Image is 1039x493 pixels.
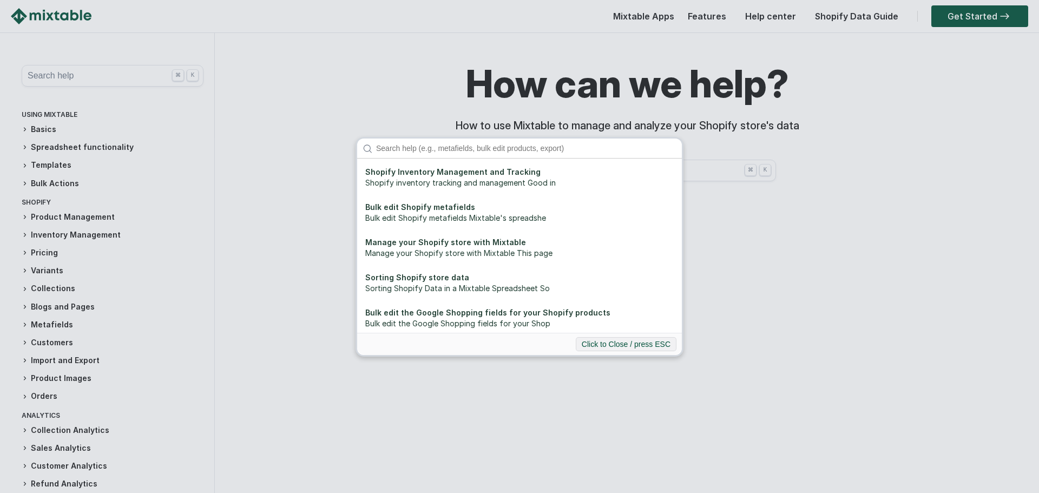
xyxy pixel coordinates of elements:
[365,167,674,178] div: Shopify Inventory Management and Tracking
[360,267,679,299] a: Sorting Shopify store dataSorting Shopify Data in a Mixtable Spreadsheet So
[365,248,674,259] div: Manage your Shopify store with Mixtable This page
[365,307,674,318] div: Bulk edit the Google Shopping fields for your Shopify products
[365,237,674,248] div: Manage your Shopify store with Mixtable
[365,213,674,224] div: Bulk edit Shopify metafields Mixtable's spreadshe
[576,337,676,351] button: Click to Close / press ESC
[360,196,679,229] a: Bulk edit Shopify metafieldsBulk edit Shopify metafields Mixtable's spreadshe
[363,144,372,154] img: search
[365,178,674,188] div: Shopify inventory tracking and management Good in
[365,202,674,213] div: Bulk edit Shopify metafields
[365,283,674,294] div: Sorting Shopify Data in a Mixtable Spreadsheet So
[371,139,682,158] input: Search
[365,272,674,283] div: Sorting Shopify store data
[360,232,679,264] a: Manage your Shopify store with MixtableManage your Shopify store with Mixtable This page
[360,302,679,334] a: Bulk edit the Google Shopping fields for your Shopify productsBulk edit the Google Shopping field...
[365,318,674,329] div: Bulk edit the Google Shopping fields for your Shop
[360,161,679,194] a: Shopify Inventory Management and TrackingShopify inventory tracking and management Good in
